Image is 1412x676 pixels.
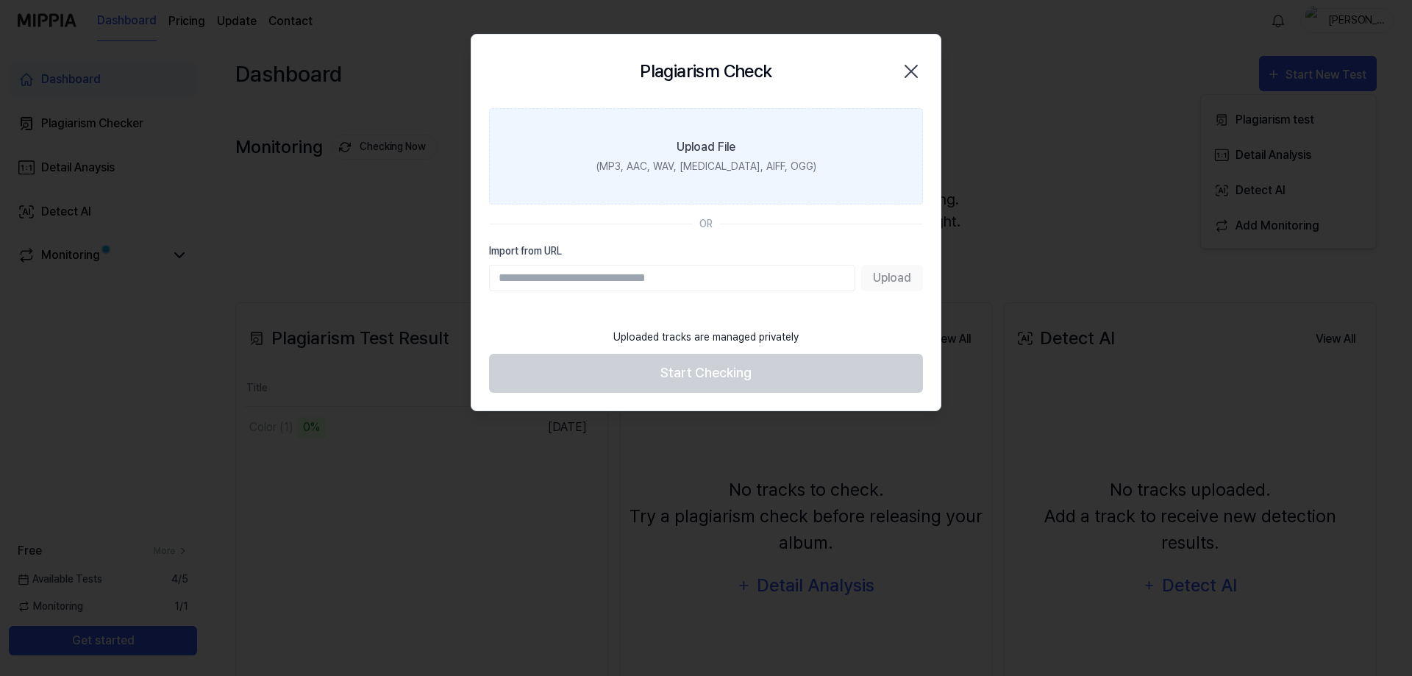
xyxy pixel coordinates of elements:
label: Import from URL [489,243,923,259]
div: OR [699,216,713,232]
div: Upload File [677,138,735,156]
div: Uploaded tracks are managed privately [605,321,807,354]
h2: Plagiarism Check [640,58,771,85]
div: (MP3, AAC, WAV, [MEDICAL_DATA], AIFF, OGG) [596,159,816,174]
